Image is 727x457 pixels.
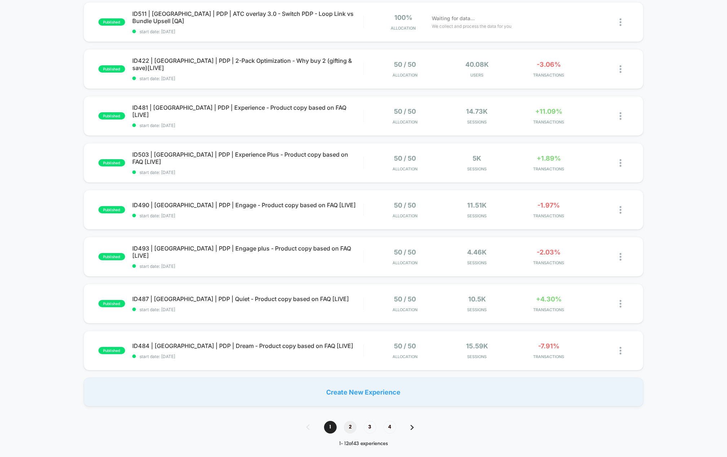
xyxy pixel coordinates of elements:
span: Allocation [393,354,417,359]
img: close [620,253,621,261]
span: 14.73k [466,108,488,115]
div: Create New Experience [84,378,643,406]
div: 1 - 12 of 43 experiences [299,441,428,447]
span: 3 [364,421,376,434]
span: Waiting for data... [432,14,475,22]
span: -2.03% [537,248,560,256]
span: -7.91% [538,342,559,350]
span: 50 / 50 [394,61,416,68]
span: 50 / 50 [394,295,416,303]
span: published [98,347,125,354]
span: ID481 | [GEOGRAPHIC_DATA] | PDP | Experience - Product copy based on FAQ [LIVE] [132,104,363,118]
img: close [620,347,621,354]
span: We collect and process the data for you [432,23,511,30]
span: start date: [DATE] [132,354,363,359]
span: 10.5k [468,295,486,303]
span: published [98,206,125,213]
span: Sessions [443,166,511,171]
span: -1.97% [537,201,560,209]
span: -3.06% [537,61,561,68]
img: close [620,206,621,214]
span: ID503 | [GEOGRAPHIC_DATA] | PDP | Experience Plus - Product copy based on FAQ [LIVE] [132,151,363,165]
span: TRANSACTIONS [515,213,583,218]
span: 2 [344,421,356,434]
span: start date: [DATE] [132,76,363,81]
span: start date: [DATE] [132,264,363,269]
span: start date: [DATE] [132,29,363,34]
span: TRANSACTIONS [515,73,583,78]
span: Allocation [393,260,417,265]
span: 4 [384,421,396,434]
span: 5k [473,154,481,162]
span: 11.51k [467,201,487,209]
span: TRANSACTIONS [515,260,583,265]
img: close [620,112,621,120]
span: 50 / 50 [394,108,416,115]
span: published [98,112,125,119]
span: Allocation [393,213,417,218]
span: Allocation [393,73,417,78]
span: 4.46k [467,248,487,256]
img: pagination forward [411,425,414,430]
span: ID511 | [GEOGRAPHIC_DATA] | PDP | ATC overlay 3.0 - Switch PDP - Loop Link vs Bundle Upsell [QA] [132,10,363,25]
span: 15.59k [466,342,488,350]
span: ID422 | [GEOGRAPHIC_DATA] | PDP | 2-Pack Optimization - Why buy 2 (gifting & save)[LIVE] [132,57,363,71]
span: +11.09% [535,108,562,115]
span: 50 / 50 [394,201,416,209]
img: close [620,300,621,308]
span: 50 / 50 [394,248,416,256]
span: Sessions [443,119,511,125]
img: close [620,65,621,73]
span: Sessions [443,260,511,265]
span: start date: [DATE] [132,213,363,218]
span: Sessions [443,354,511,359]
span: Sessions [443,213,511,218]
span: published [98,253,125,260]
span: Sessions [443,307,511,312]
span: Allocation [393,166,417,171]
span: +1.89% [537,154,561,162]
span: published [98,18,125,26]
span: published [98,159,125,166]
img: close [620,159,621,167]
span: Users [443,73,511,78]
span: start date: [DATE] [132,170,363,175]
span: published [98,300,125,307]
span: TRANSACTIONS [515,307,583,312]
span: 1 [324,421,337,434]
span: 100% [394,14,412,21]
span: TRANSACTIONS [515,166,583,171]
span: +4.30% [536,295,562,303]
span: 50 / 50 [394,342,416,350]
span: 40.08k [465,61,489,68]
span: start date: [DATE] [132,123,363,128]
span: TRANSACTIONS [515,354,583,359]
span: TRANSACTIONS [515,119,583,125]
span: 50 / 50 [394,154,416,162]
span: Allocation [393,119,417,125]
span: Allocation [391,26,416,31]
span: ID493 | [GEOGRAPHIC_DATA] | PDP | Engage plus - Product copy based on FAQ [LIVE] [132,245,363,259]
span: ID490 | [GEOGRAPHIC_DATA] | PDP | Engage - Product copy based on FAQ [LIVE] [132,201,363,209]
span: ID487 | [GEOGRAPHIC_DATA] | PDP | Quiet - Product copy based on FAQ [LIVE] [132,295,363,303]
span: start date: [DATE] [132,307,363,312]
img: close [620,18,621,26]
span: published [98,65,125,73]
span: Allocation [393,307,417,312]
span: ID484 | [GEOGRAPHIC_DATA] | PDP | Dream - Product copy based on FAQ [LIVE] [132,342,363,349]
